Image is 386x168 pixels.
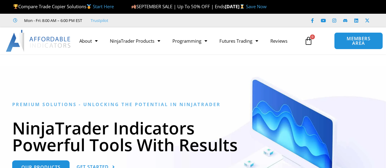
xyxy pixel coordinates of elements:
[131,3,225,9] span: SEPTEMBER SALE | Up To 50% OFF | Ends
[12,102,374,107] h6: Premium Solutions - Unlocking the Potential in NinjaTrader
[225,3,246,9] strong: [DATE]
[240,4,244,9] img: ⌛
[104,34,166,48] a: NinjaTrader Products
[91,17,108,24] a: Trustpilot
[132,4,136,9] img: 🍂
[73,34,104,48] a: About
[13,3,114,9] span: Compare Trade Copier Solutions
[310,34,315,39] span: 0
[12,120,374,153] h1: NinjaTrader Indicators Powerful Tools With Results
[334,32,383,49] a: MEMBERS AREA
[341,36,376,45] span: MEMBERS AREA
[73,34,301,48] nav: Menu
[264,34,294,48] a: Reviews
[23,17,82,24] span: Mon - Fri: 8:00 AM – 6:00 PM EST
[6,30,71,52] img: LogoAI | Affordable Indicators – NinjaTrader
[295,32,322,50] a: 0
[87,4,91,9] img: 🥇
[246,3,267,9] a: Save Now
[13,4,18,9] img: 🏆
[166,34,213,48] a: Programming
[93,3,114,9] a: Start Here
[213,34,264,48] a: Futures Trading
